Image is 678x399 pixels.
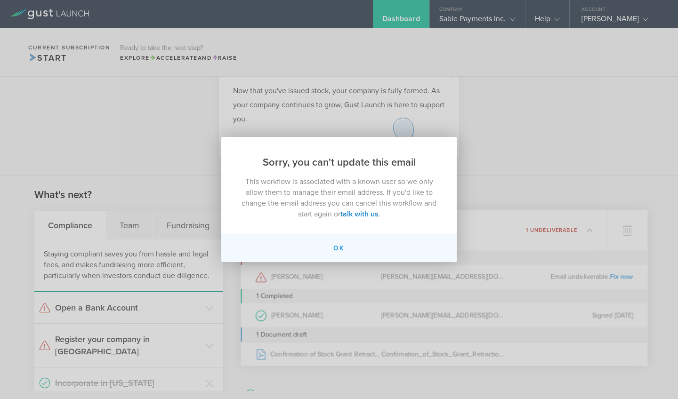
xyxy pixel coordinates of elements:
[221,137,457,169] h2: Sorry, you can't update this email
[340,209,379,219] a: talk with us
[631,354,678,399] iframe: Chat Widget
[240,176,438,220] p: This workflow is associated with a known user so we only allow them to manage their email address...
[221,234,457,262] button: Ok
